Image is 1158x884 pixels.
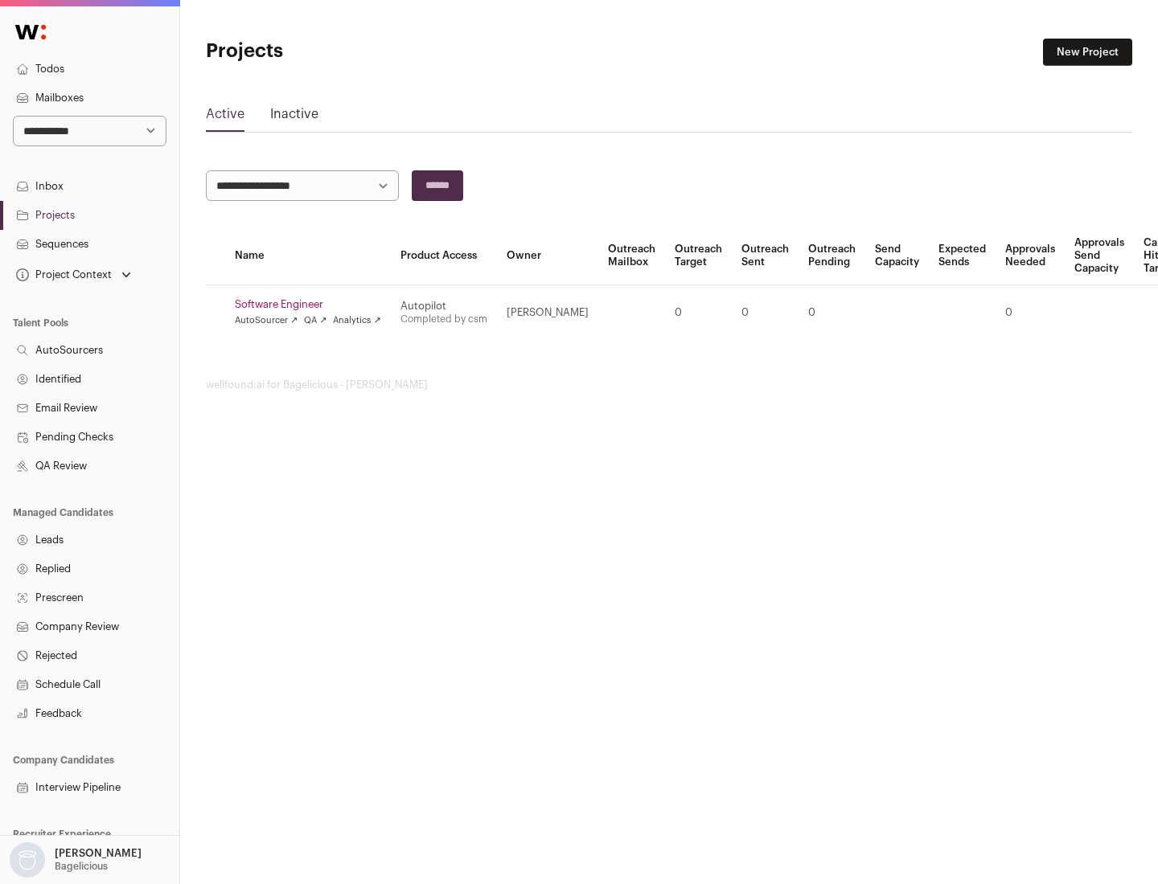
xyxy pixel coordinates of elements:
[206,379,1132,391] footer: wellfound:ai for Bagelicious - [PERSON_NAME]
[996,227,1065,285] th: Approvals Needed
[400,300,487,313] div: Autopilot
[206,104,244,130] a: Active
[206,39,515,64] h1: Projects
[929,227,996,285] th: Expected Sends
[10,842,45,878] img: nopic.png
[235,298,381,311] a: Software Engineer
[665,285,732,341] td: 0
[6,842,145,878] button: Open dropdown
[799,227,865,285] th: Outreach Pending
[665,227,732,285] th: Outreach Target
[1043,39,1132,66] a: New Project
[497,227,598,285] th: Owner
[732,285,799,341] td: 0
[865,227,929,285] th: Send Capacity
[400,314,487,324] a: Completed by csm
[55,847,142,860] p: [PERSON_NAME]
[333,314,380,327] a: Analytics ↗
[13,264,134,286] button: Open dropdown
[1065,227,1134,285] th: Approvals Send Capacity
[732,227,799,285] th: Outreach Sent
[13,268,112,281] div: Project Context
[996,285,1065,341] td: 0
[304,314,326,327] a: QA ↗
[497,285,598,341] td: [PERSON_NAME]
[225,227,391,285] th: Name
[799,285,865,341] td: 0
[235,314,298,327] a: AutoSourcer ↗
[598,227,665,285] th: Outreach Mailbox
[391,227,497,285] th: Product Access
[55,860,108,873] p: Bagelicious
[270,104,318,130] a: Inactive
[6,16,55,48] img: Wellfound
